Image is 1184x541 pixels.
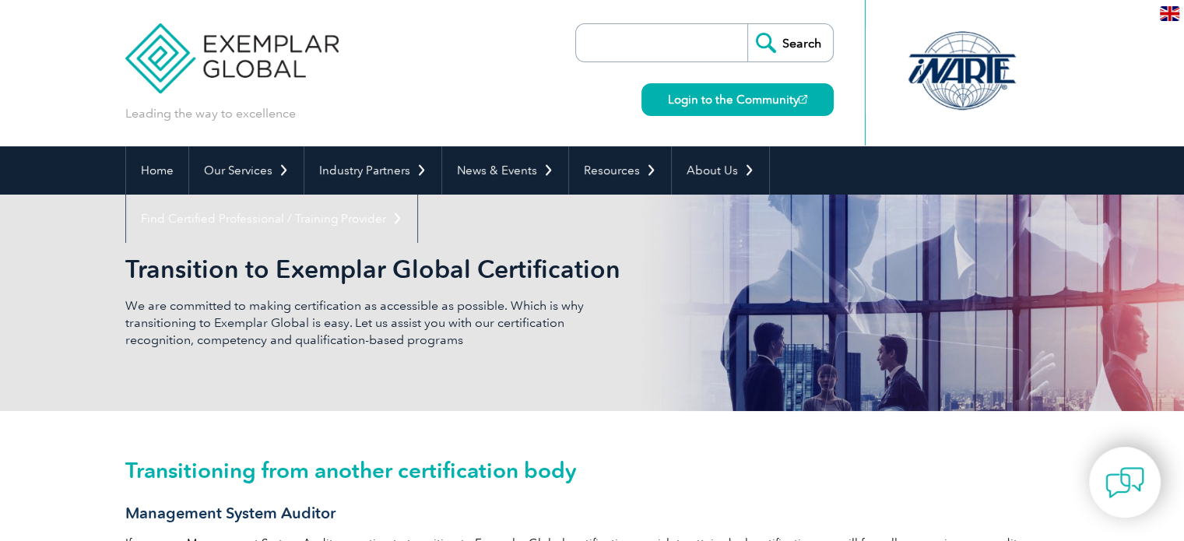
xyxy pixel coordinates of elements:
[1160,6,1179,21] img: en
[1105,463,1144,502] img: contact-chat.png
[126,146,188,195] a: Home
[125,105,296,122] p: Leading the way to excellence
[442,146,568,195] a: News & Events
[799,95,807,104] img: open_square.png
[125,458,1059,483] h2: Transitioning from another certification body
[189,146,304,195] a: Our Services
[125,257,779,282] h2: Transition to Exemplar Global Certification
[569,146,671,195] a: Resources
[672,146,769,195] a: About Us
[125,504,1059,523] h3: Management System Auditor
[304,146,441,195] a: Industry Partners
[641,83,834,116] a: Login to the Community
[126,195,417,243] a: Find Certified Professional / Training Provider
[747,24,833,61] input: Search
[125,297,592,349] p: We are committed to making certification as accessible as possible. Which is why transitioning to...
